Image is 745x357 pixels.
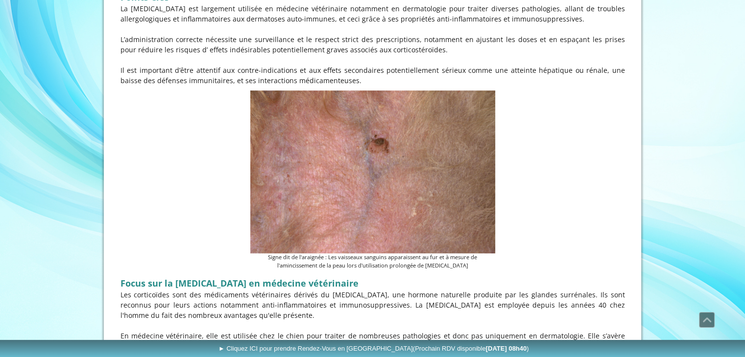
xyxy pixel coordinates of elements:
[120,65,625,86] p: Il est important d’être attentif aux contre-indications et aux effets secondaires potentiellement...
[218,345,529,352] span: ► Cliquez ICI pour prendre Rendez-Vous en [GEOGRAPHIC_DATA]
[699,312,715,328] a: Défiler vers le haut
[699,312,714,327] span: Défiler vers le haut
[250,90,495,253] img: Signe dit de l'araignée : Les vaisseaux sanguins apparaissent au fur et à mesure de l'amincisseme...
[486,345,527,352] b: [DATE] 08h40
[413,345,529,352] span: (Prochain RDV disponible )
[120,34,625,55] p: L’administration correcte nécessite une surveillance et le respect strict des prescriptions, nota...
[120,3,625,24] p: La [MEDICAL_DATA] est largement utilisée en médecine vétérinaire notamment en dermatologie pour t...
[250,253,495,270] figcaption: Signe dit de l'araignée : Les vaisseaux sanguins apparaissent au fur et à mesure de l'amincisseme...
[120,277,359,289] strong: Focus sur la [MEDICAL_DATA] en médecine vétérinaire
[120,290,625,320] p: Les corticoïdes sont des médicaments vétérinaires dérivés du [MEDICAL_DATA], une hormone naturell...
